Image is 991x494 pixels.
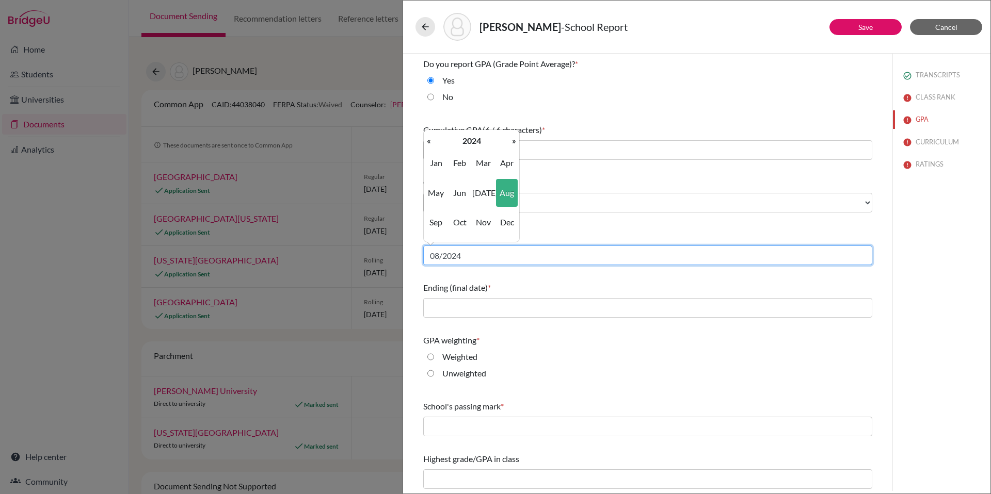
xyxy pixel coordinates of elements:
[903,161,912,169] img: error-544570611efd0a2d1de9.svg
[425,179,447,207] span: May
[423,335,476,345] span: GPA weighting
[496,179,518,207] span: Aug
[903,116,912,124] img: error-544570611efd0a2d1de9.svg
[434,134,509,147] th: 2024
[423,125,483,135] span: Cumulative GPA
[423,283,488,292] span: Ending (final date)
[423,401,501,411] span: School's passing mark
[903,94,912,102] img: error-544570611efd0a2d1de9.svg
[893,155,990,173] button: RATINGS
[449,179,471,207] span: Jun
[496,208,518,236] span: Dec
[472,149,494,177] span: Mar
[893,66,990,84] button: TRANSCRIPTS
[423,454,519,464] span: Highest grade/GPA in class
[903,72,912,80] img: check_circle_outline-e4d4ac0f8e9136db5ab2.svg
[442,91,453,103] label: No
[442,351,477,363] label: Weighted
[893,110,990,128] button: GPA
[561,21,628,33] span: - School Report
[893,88,990,106] button: CLASS RANK
[425,149,447,177] span: Jan
[442,367,486,380] label: Unweighted
[509,134,519,147] th: »
[449,149,471,177] span: Feb
[424,134,434,147] th: «
[483,125,542,135] span: (6 / 6 characters)
[442,74,455,87] label: Yes
[423,59,575,69] span: Do you report GPA (Grade Point Average)?
[472,208,494,236] span: Nov
[449,208,471,236] span: Oct
[903,138,912,146] img: error-544570611efd0a2d1de9.svg
[479,21,561,33] strong: [PERSON_NAME]
[425,208,447,236] span: Sep
[496,149,518,177] span: Apr
[472,179,494,207] span: [DATE]
[893,133,990,151] button: CURRICULUM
